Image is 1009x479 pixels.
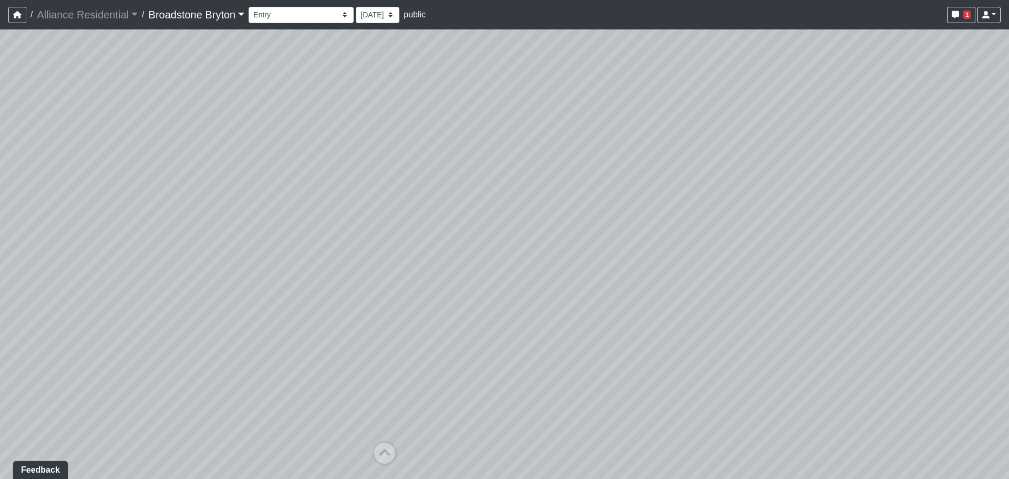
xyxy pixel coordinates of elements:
span: / [138,4,148,25]
span: / [26,4,37,25]
span: 1 [963,11,971,19]
button: 1 [947,7,975,23]
span: public [404,10,426,19]
a: Alliance Residential [37,4,138,25]
a: Broadstone Bryton [149,4,245,25]
iframe: Ybug feedback widget [8,458,70,479]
